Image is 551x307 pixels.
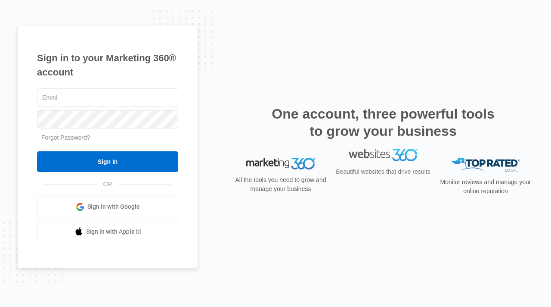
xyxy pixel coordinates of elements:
input: Sign In [37,151,178,172]
span: OR [97,180,118,189]
h1: Sign in to your Marketing 360® account [37,51,178,79]
a: Sign in with Apple Id [37,222,178,242]
img: Marketing 360 [246,158,315,170]
span: Sign in with Google [87,202,140,211]
a: Sign in with Google [37,197,178,217]
input: Email [37,88,178,107]
p: All the tools you need to grow and manage your business [232,175,329,194]
span: Sign in with Apple Id [86,227,141,236]
p: Beautiful websites that drive results [335,176,431,185]
img: Top Rated Local [451,158,520,172]
img: Websites 360 [349,158,418,170]
h2: One account, three powerful tools to grow your business [269,105,497,140]
p: Monitor reviews and manage your online reputation [437,178,534,196]
a: Forgot Password? [41,134,90,141]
